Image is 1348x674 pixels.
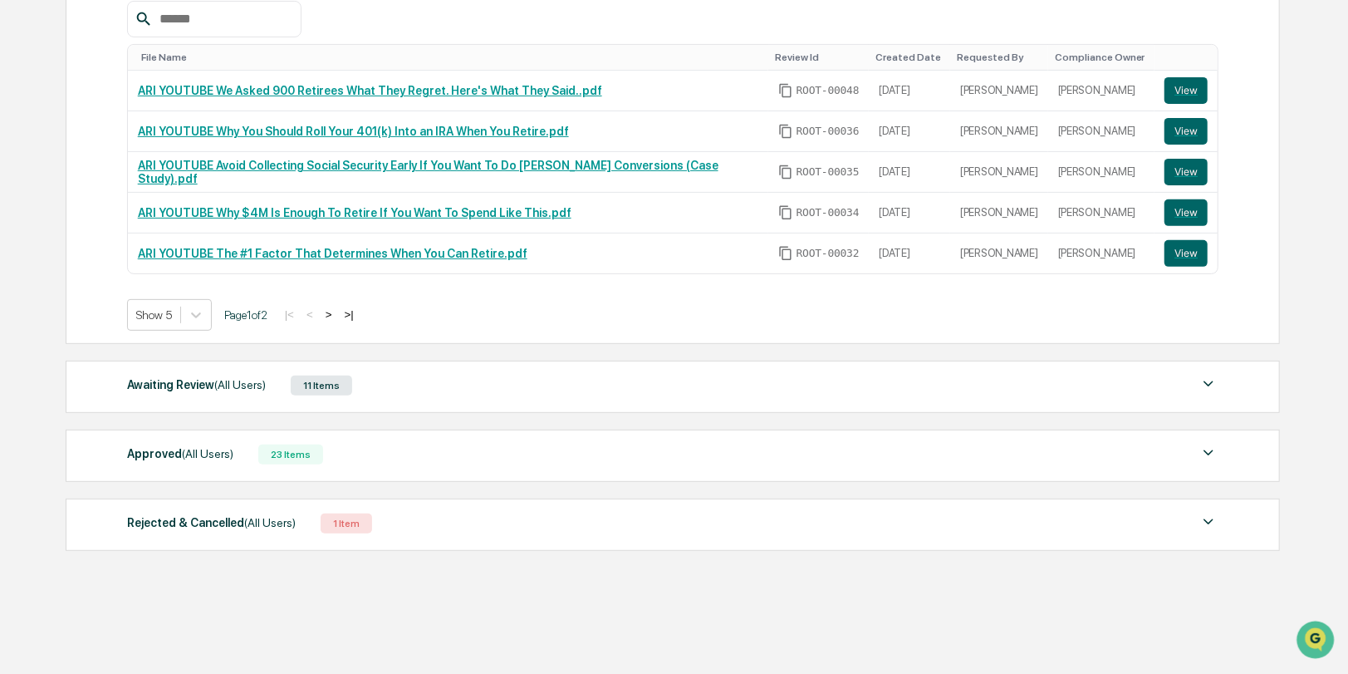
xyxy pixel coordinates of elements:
[950,152,1048,193] td: [PERSON_NAME]
[280,307,299,322] button: |<
[56,143,210,156] div: We're available if you need us!
[114,202,213,232] a: 🗄️Attestations
[797,84,860,97] span: ROOT-00048
[950,111,1048,152] td: [PERSON_NAME]
[797,247,860,260] span: ROOT-00032
[1048,193,1155,234] td: [PERSON_NAME]
[950,71,1048,111] td: [PERSON_NAME]
[1295,619,1340,664] iframe: Open customer support
[1164,240,1208,267] button: View
[869,193,950,234] td: [DATE]
[301,307,318,322] button: <
[957,52,1042,63] div: Toggle SortBy
[120,210,134,224] div: 🗄️
[17,126,47,156] img: 1746055101610-c473b297-6a78-478c-a979-82029cc54cd1
[950,193,1048,234] td: [PERSON_NAME]
[778,205,793,220] span: Copy Id
[340,307,359,322] button: >|
[117,280,201,293] a: Powered byPylon
[282,131,302,151] button: Start new chat
[141,52,762,63] div: Toggle SortBy
[17,210,30,224] div: 🖐️
[1164,159,1208,185] button: View
[1048,111,1155,152] td: [PERSON_NAME]
[165,281,201,293] span: Pylon
[17,242,30,255] div: 🔎
[10,234,111,263] a: 🔎Data Lookup
[137,209,206,225] span: Attestations
[244,516,296,529] span: (All Users)
[869,111,950,152] td: [DATE]
[138,84,602,97] a: ARI YOUTUBE We Asked 900 Retirees What They Regret. Here's What They Said..pdf
[10,202,114,232] a: 🖐️Preclearance
[138,125,569,138] a: ARI YOUTUBE Why You Should Roll Your 401(k) Into an IRA When You Retire.pdf
[127,443,233,465] div: Approved
[182,447,233,460] span: (All Users)
[797,125,860,138] span: ROOT-00036
[127,374,266,396] div: Awaiting Review
[56,126,272,143] div: Start new chat
[291,376,352,396] div: 11 Items
[950,234,1048,273] td: [PERSON_NAME]
[138,206,571,219] a: ARI YOUTUBE Why $4M Is Enough To Retire If You Want To Spend Like This.pdf
[797,165,860,179] span: ROOT-00035
[138,247,527,260] a: ARI YOUTUBE The #1 Factor That Determines When You Can Retire.pdf
[214,378,266,391] span: (All Users)
[778,83,793,98] span: Copy Id
[138,159,718,185] a: ARI YOUTUBE Avoid Collecting Social Security Early If You Want To Do [PERSON_NAME] Conversions (C...
[778,124,793,139] span: Copy Id
[1164,77,1208,104] button: View
[797,206,860,219] span: ROOT-00034
[1164,199,1208,226] button: View
[127,512,296,534] div: Rejected & Cancelled
[778,165,793,180] span: Copy Id
[1048,234,1155,273] td: [PERSON_NAME]
[33,240,105,257] span: Data Lookup
[869,71,950,111] td: [DATE]
[1164,118,1208,145] button: View
[224,308,267,322] span: Page 1 of 2
[1048,71,1155,111] td: [PERSON_NAME]
[1198,443,1218,463] img: caret
[1168,52,1211,63] div: Toggle SortBy
[1198,512,1218,532] img: caret
[258,445,323,465] div: 23 Items
[869,234,950,273] td: [DATE]
[1055,52,1149,63] div: Toggle SortBy
[869,152,950,193] td: [DATE]
[875,52,944,63] div: Toggle SortBy
[17,34,302,61] p: How can we help?
[775,52,863,63] div: Toggle SortBy
[1048,152,1155,193] td: [PERSON_NAME]
[1198,374,1218,394] img: caret
[778,246,793,261] span: Copy Id
[33,209,107,225] span: Preclearance
[321,307,337,322] button: >
[321,514,372,534] div: 1 Item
